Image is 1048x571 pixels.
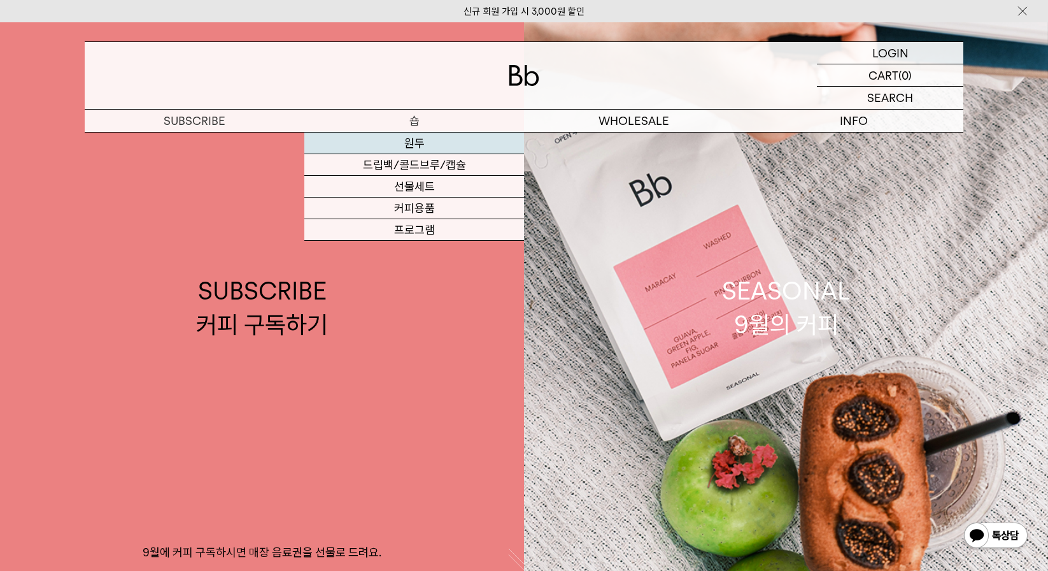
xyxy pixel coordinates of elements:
[963,521,1029,552] img: 카카오톡 채널 1:1 채팅 버튼
[304,110,524,132] a: 숍
[509,65,539,86] img: 로고
[304,133,524,154] a: 원두
[304,198,524,219] a: 커피용품
[722,274,851,342] div: SEASONAL 9월의 커피
[868,64,898,86] p: CART
[744,110,963,132] p: INFO
[85,110,304,132] a: SUBSCRIBE
[464,6,584,17] a: 신규 회원 가입 시 3,000원 할인
[817,64,963,87] a: CART (0)
[872,42,909,64] p: LOGIN
[898,64,912,86] p: (0)
[817,42,963,64] a: LOGIN
[196,274,328,342] div: SUBSCRIBE 커피 구독하기
[524,110,744,132] p: WHOLESALE
[304,219,524,241] a: 프로그램
[304,176,524,198] a: 선물세트
[304,154,524,176] a: 드립백/콜드브루/캡슐
[867,87,913,109] p: SEARCH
